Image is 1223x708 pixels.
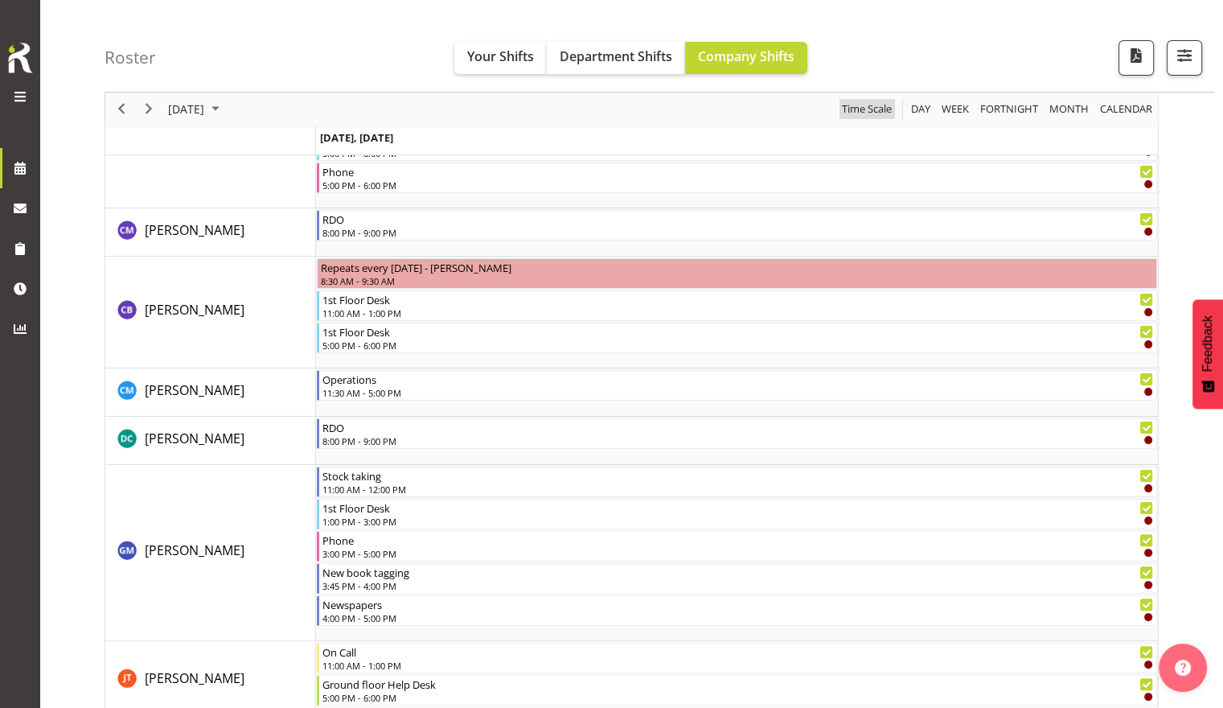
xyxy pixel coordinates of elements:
div: Gabriel McKay Smith"s event - New book tagging Begin From Friday, October 3, 2025 at 3:45:00 PM G... [317,563,1157,594]
div: 3:45 PM - 4:00 PM [322,579,1153,592]
div: Chris Broad"s event - 1st Floor Desk Begin From Friday, October 3, 2025 at 11:00:00 AM GMT+13:00 ... [317,290,1157,321]
div: Chamique Mamolo"s event - RDO Begin From Friday, October 3, 2025 at 8:00:00 PM GMT+13:00 Ends At ... [317,210,1157,241]
span: Department Shifts [560,47,672,65]
div: next period [135,93,162,126]
div: Glen Tomlinson"s event - Ground floor Help Desk Begin From Friday, October 3, 2025 at 5:00:00 PM ... [317,675,1157,706]
div: 1st Floor Desk [322,323,1153,340]
td: Donald Cunningham resource [105,417,316,465]
div: 4:00 PM - 5:00 PM [322,611,1153,624]
button: Feedback - Show survey [1192,299,1223,409]
span: [PERSON_NAME] [145,221,244,239]
div: previous period [108,93,135,126]
button: Company Shifts [685,42,807,74]
div: Chris Broad"s event - 1st Floor Desk Begin From Friday, October 3, 2025 at 5:00:00 PM GMT+13:00 E... [317,323,1157,353]
span: Time Scale [840,100,893,120]
button: Timeline Day [909,100,934,120]
div: RDO [322,419,1153,435]
button: Filter Shifts [1167,40,1202,76]
button: Month [1098,100,1155,120]
span: Your Shifts [467,47,534,65]
div: Operations [322,371,1153,387]
div: New book tagging [322,564,1153,580]
td: Chris Broad resource [105,257,316,368]
div: 5:00 PM - 6:00 PM [322,339,1153,352]
div: Catherine Wilson"s event - Phone Begin From Friday, October 3, 2025 at 5:00:00 PM GMT+13:00 Ends ... [317,163,1157,193]
a: [PERSON_NAME] [145,541,244,560]
div: Donald Cunningham"s event - RDO Begin From Friday, October 3, 2025 at 8:00:00 PM GMT+13:00 Ends A... [317,418,1157,449]
span: [PERSON_NAME] [145,301,244,319]
div: 5:00 PM - 6:00 PM [322,179,1153,191]
div: 11:00 AM - 1:00 PM [322,307,1153,319]
span: [PERSON_NAME] [145,669,244,687]
button: Previous [111,100,133,120]
a: [PERSON_NAME] [145,381,244,400]
div: Chris Broad"s event - Repeats every friday - Chris Broad Begin From Friday, October 3, 2025 at 8:... [317,258,1157,289]
div: 3:00 PM - 5:00 PM [322,547,1153,560]
a: [PERSON_NAME] [145,220,244,240]
div: Phone [322,532,1153,548]
button: Fortnight [978,100,1041,120]
div: RDO [322,211,1153,227]
div: Repeats every [DATE] - [PERSON_NAME] [321,259,1153,275]
span: calendar [1098,100,1154,120]
button: Time Scale [839,100,895,120]
span: Week [940,100,971,120]
div: 8:30 AM - 9:30 AM [321,274,1153,287]
h4: Roster [105,48,156,67]
div: Glen Tomlinson"s event - On Call Begin From Friday, October 3, 2025 at 11:00:00 AM GMT+13:00 Ends... [317,643,1157,673]
div: Ground floor Help Desk [322,676,1153,692]
div: Cindy Mulrooney"s event - Operations Begin From Friday, October 3, 2025 at 11:30:00 AM GMT+13:00 ... [317,370,1157,401]
div: Gabriel McKay Smith"s event - 1st Floor Desk Begin From Friday, October 3, 2025 at 1:00:00 PM GMT... [317,499,1157,529]
button: Timeline Week [939,100,972,120]
div: 11:00 AM - 12:00 PM [322,483,1153,496]
div: Gabriel McKay Smith"s event - Newspapers Begin From Friday, October 3, 2025 at 4:00:00 PM GMT+13:... [317,595,1157,626]
div: 11:30 AM - 5:00 PM [322,386,1153,399]
button: October 2025 [166,100,227,120]
a: [PERSON_NAME] [145,300,244,319]
div: Newspapers [322,596,1153,612]
div: 1:00 PM - 3:00 PM [322,515,1153,528]
button: Department Shifts [547,42,685,74]
span: [PERSON_NAME] [145,541,244,559]
span: Fortnight [979,100,1040,120]
td: Chamique Mamolo resource [105,208,316,257]
img: Rosterit icon logo [4,40,36,76]
div: 8:00 PM - 9:00 PM [322,434,1153,447]
a: [PERSON_NAME] [145,669,244,688]
div: Gabriel McKay Smith"s event - Phone Begin From Friday, October 3, 2025 at 3:00:00 PM GMT+13:00 En... [317,531,1157,562]
span: [PERSON_NAME] [145,430,244,447]
td: Cindy Mulrooney resource [105,368,316,417]
span: [DATE] [166,100,206,120]
div: 11:00 AM - 1:00 PM [322,659,1153,672]
div: 1st Floor Desk [322,500,1153,516]
div: Phone [322,163,1153,179]
div: On Call [322,644,1153,660]
div: Stock taking [322,467,1153,484]
div: 8:00 PM - 9:00 PM [322,226,1153,239]
button: Timeline Month [1047,100,1092,120]
span: Feedback [1200,315,1215,372]
a: [PERSON_NAME] [145,429,244,448]
span: [DATE], [DATE] [320,130,393,145]
span: [PERSON_NAME] [145,381,244,399]
span: Company Shifts [698,47,794,65]
div: 1st Floor Desk [322,291,1153,307]
button: Your Shifts [454,42,547,74]
span: Day [909,100,932,120]
td: Gabriel McKay Smith resource [105,465,316,641]
button: Next [138,100,160,120]
div: 5:00 PM - 6:00 PM [322,691,1153,704]
span: Month [1048,100,1090,120]
div: Gabriel McKay Smith"s event - Stock taking Begin From Friday, October 3, 2025 at 11:00:00 AM GMT+... [317,467,1157,497]
div: October 3, 2025 [162,93,229,126]
button: Download a PDF of the roster for the current day [1118,40,1154,76]
img: help-xxl-2.png [1175,660,1191,676]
